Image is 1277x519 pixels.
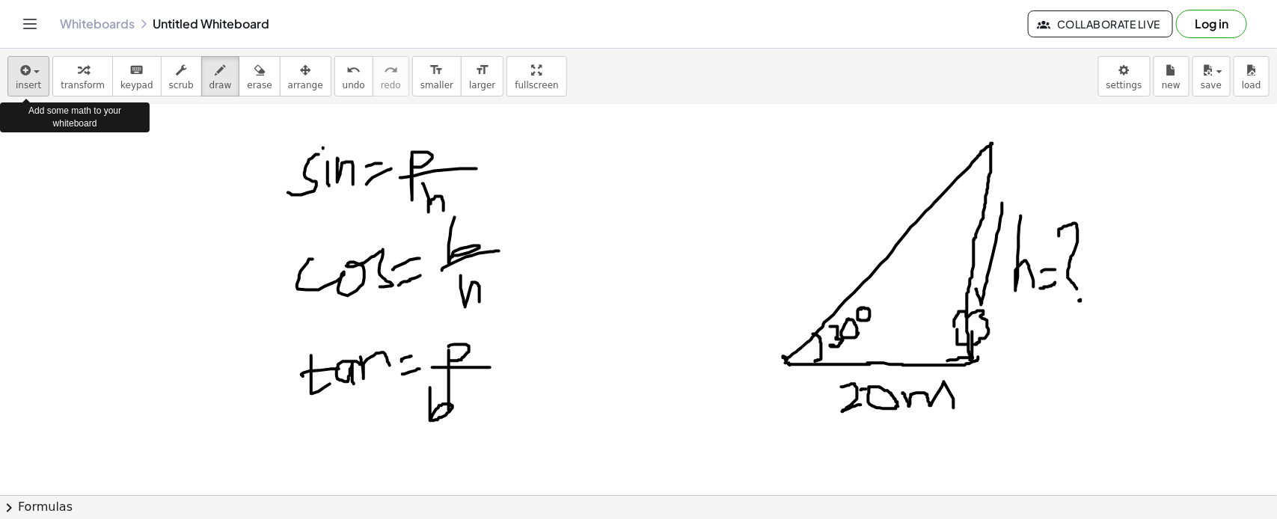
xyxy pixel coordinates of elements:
span: larger [469,80,495,90]
button: format_sizesmaller [412,56,462,96]
i: format_size [429,61,444,79]
span: smaller [420,80,453,90]
span: redo [381,80,401,90]
button: fullscreen [506,56,566,96]
button: erase [239,56,280,96]
button: save [1192,56,1231,96]
span: keypad [120,80,153,90]
i: format_size [475,61,489,79]
button: undoundo [334,56,373,96]
button: Collaborate Live [1028,10,1173,37]
span: fullscreen [515,80,558,90]
span: Collaborate Live [1041,17,1160,31]
span: undo [343,80,365,90]
button: Log in [1176,10,1247,38]
span: draw [209,80,232,90]
button: new [1154,56,1189,96]
span: load [1242,80,1261,90]
span: new [1162,80,1180,90]
button: redoredo [373,56,409,96]
a: Whiteboards [60,16,135,31]
button: format_sizelarger [461,56,503,96]
button: Toggle navigation [18,12,42,36]
button: settings [1098,56,1151,96]
button: insert [7,56,49,96]
span: settings [1106,80,1142,90]
i: undo [346,61,361,79]
i: keyboard [129,61,144,79]
i: redo [384,61,398,79]
button: load [1234,56,1270,96]
button: arrange [280,56,331,96]
span: scrub [169,80,194,90]
span: transform [61,80,105,90]
button: keyboardkeypad [112,56,162,96]
span: erase [247,80,272,90]
span: arrange [288,80,323,90]
button: scrub [161,56,202,96]
span: save [1201,80,1222,90]
button: draw [201,56,240,96]
span: insert [16,80,41,90]
button: transform [52,56,113,96]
